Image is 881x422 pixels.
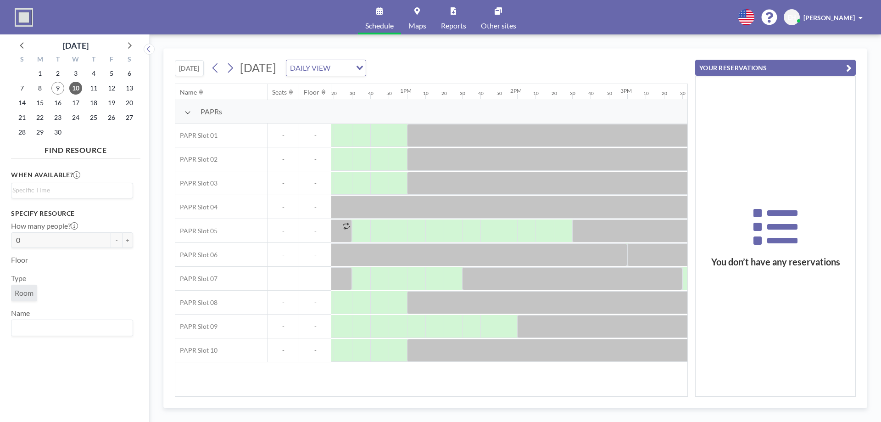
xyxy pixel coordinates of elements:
[331,90,337,96] div: 20
[15,288,33,298] span: Room
[175,131,217,140] span: PAPR Slot 01
[680,90,686,96] div: 30
[175,203,217,211] span: PAPR Slot 04
[11,183,133,197] div: Search for option
[552,90,557,96] div: 20
[87,111,100,124] span: Thursday, September 25, 2025
[122,232,133,248] button: +
[201,107,222,116] span: PAPRs
[533,90,539,96] div: 10
[33,126,46,139] span: Monday, September 29, 2025
[15,8,33,27] img: organization-logo
[299,131,331,140] span: -
[588,90,594,96] div: 40
[51,67,64,80] span: Tuesday, September 2, 2025
[299,346,331,354] span: -
[12,322,128,334] input: Search for option
[268,227,299,235] span: -
[268,155,299,163] span: -
[180,88,197,96] div: Name
[175,179,217,187] span: PAPR Slot 03
[365,22,394,29] span: Schedule
[478,90,484,96] div: 40
[175,346,217,354] span: PAPR Slot 10
[423,90,429,96] div: 10
[67,54,85,66] div: W
[607,90,612,96] div: 50
[13,54,31,66] div: S
[368,90,374,96] div: 40
[408,22,426,29] span: Maps
[272,88,287,96] div: Seats
[33,82,46,95] span: Monday, September 8, 2025
[268,322,299,331] span: -
[481,22,516,29] span: Other sites
[51,96,64,109] span: Tuesday, September 16, 2025
[268,203,299,211] span: -
[105,111,118,124] span: Friday, September 26, 2025
[695,60,856,76] button: YOUR RESERVATIONS
[304,88,319,96] div: Floor
[16,111,28,124] span: Sunday, September 21, 2025
[299,203,331,211] span: -
[123,96,136,109] span: Saturday, September 20, 2025
[11,320,133,336] div: Search for option
[175,298,217,307] span: PAPR Slot 08
[510,87,522,94] div: 2PM
[105,82,118,95] span: Friday, September 12, 2025
[175,275,217,283] span: PAPR Slot 07
[175,227,217,235] span: PAPR Slot 05
[123,67,136,80] span: Saturday, September 6, 2025
[12,185,128,195] input: Search for option
[268,298,299,307] span: -
[87,82,100,95] span: Thursday, September 11, 2025
[460,90,465,96] div: 30
[105,67,118,80] span: Friday, September 5, 2025
[33,96,46,109] span: Monday, September 15, 2025
[787,13,796,22] span: EH
[620,87,632,94] div: 3PM
[496,90,502,96] div: 50
[31,54,49,66] div: M
[268,346,299,354] span: -
[175,322,217,331] span: PAPR Slot 09
[63,39,89,52] div: [DATE]
[120,54,138,66] div: S
[105,96,118,109] span: Friday, September 19, 2025
[69,82,82,95] span: Wednesday, September 10, 2025
[350,90,355,96] div: 30
[333,62,351,74] input: Search for option
[662,90,667,96] div: 20
[299,179,331,187] span: -
[11,142,140,155] h4: FIND RESOURCE
[16,96,28,109] span: Sunday, September 14, 2025
[175,251,217,259] span: PAPR Slot 06
[11,209,133,218] h3: Specify resource
[240,61,276,74] span: [DATE]
[16,82,28,95] span: Sunday, September 7, 2025
[299,155,331,163] span: -
[268,179,299,187] span: -
[441,90,447,96] div: 20
[87,96,100,109] span: Thursday, September 18, 2025
[570,90,575,96] div: 30
[441,22,466,29] span: Reports
[49,54,67,66] div: T
[33,111,46,124] span: Monday, September 22, 2025
[84,54,102,66] div: T
[803,14,855,22] span: [PERSON_NAME]
[87,67,100,80] span: Thursday, September 4, 2025
[288,62,332,74] span: DAILY VIEW
[643,90,649,96] div: 10
[111,232,122,248] button: -
[299,298,331,307] span: -
[299,275,331,283] span: -
[69,67,82,80] span: Wednesday, September 3, 2025
[268,251,299,259] span: -
[696,256,855,268] h3: You don’t have any reservations
[69,96,82,109] span: Wednesday, September 17, 2025
[175,155,217,163] span: PAPR Slot 02
[51,82,64,95] span: Tuesday, September 9, 2025
[299,322,331,331] span: -
[11,309,30,318] label: Name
